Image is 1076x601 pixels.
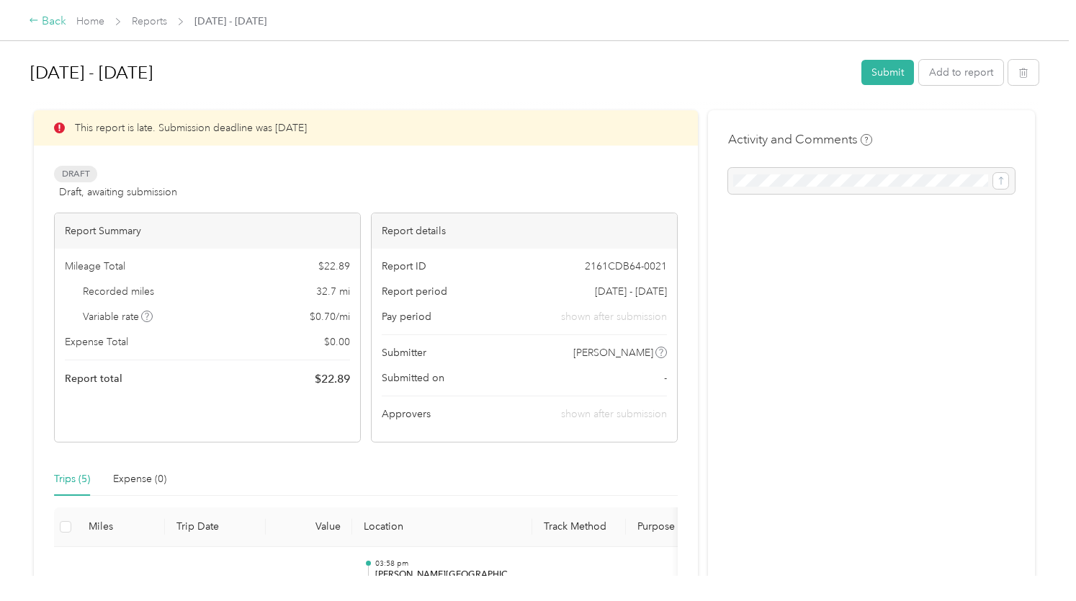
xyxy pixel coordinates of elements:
[375,569,521,582] p: [PERSON_NAME][GEOGRAPHIC_DATA]
[382,370,444,386] span: Submitted on
[54,166,97,182] span: Draft
[728,130,872,148] h4: Activity and Comments
[76,15,104,27] a: Home
[861,60,914,85] button: Submit
[266,507,352,547] th: Value
[372,213,677,249] div: Report details
[561,309,667,324] span: shown after submission
[626,507,734,547] th: Purpose
[113,471,166,487] div: Expense (0)
[919,60,1003,85] button: Add to report
[324,334,350,350] span: $ 0.00
[382,345,426,360] span: Submitter
[310,309,350,324] span: $ 0.70 / mi
[585,259,667,274] span: 2161CDB64-0021
[375,558,521,569] p: 03:58 pm
[54,471,90,487] div: Trips (5)
[382,259,426,274] span: Report ID
[65,259,125,274] span: Mileage Total
[995,520,1076,601] iframe: Everlance-gr Chat Button Frame
[30,55,851,90] h1: Jul 1 - 31, 2025
[664,370,667,386] span: -
[318,259,350,274] span: $ 22.89
[65,371,122,386] span: Report total
[315,370,350,388] span: $ 22.89
[55,213,360,249] div: Report Summary
[382,309,431,324] span: Pay period
[29,13,66,30] div: Back
[83,309,153,324] span: Variable rate
[83,284,154,299] span: Recorded miles
[382,284,447,299] span: Report period
[573,345,653,360] span: [PERSON_NAME]
[165,507,266,547] th: Trip Date
[59,184,177,200] span: Draft, awaiting submission
[532,507,626,547] th: Track Method
[194,14,266,29] span: [DATE] - [DATE]
[561,408,667,420] span: shown after submission
[352,507,532,547] th: Location
[595,284,667,299] span: [DATE] - [DATE]
[65,334,128,350] span: Expense Total
[382,406,431,422] span: Approvers
[77,507,165,547] th: Miles
[316,284,350,299] span: 32.7 mi
[132,15,167,27] a: Reports
[34,110,698,146] div: This report is late. Submission deadline was [DATE]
